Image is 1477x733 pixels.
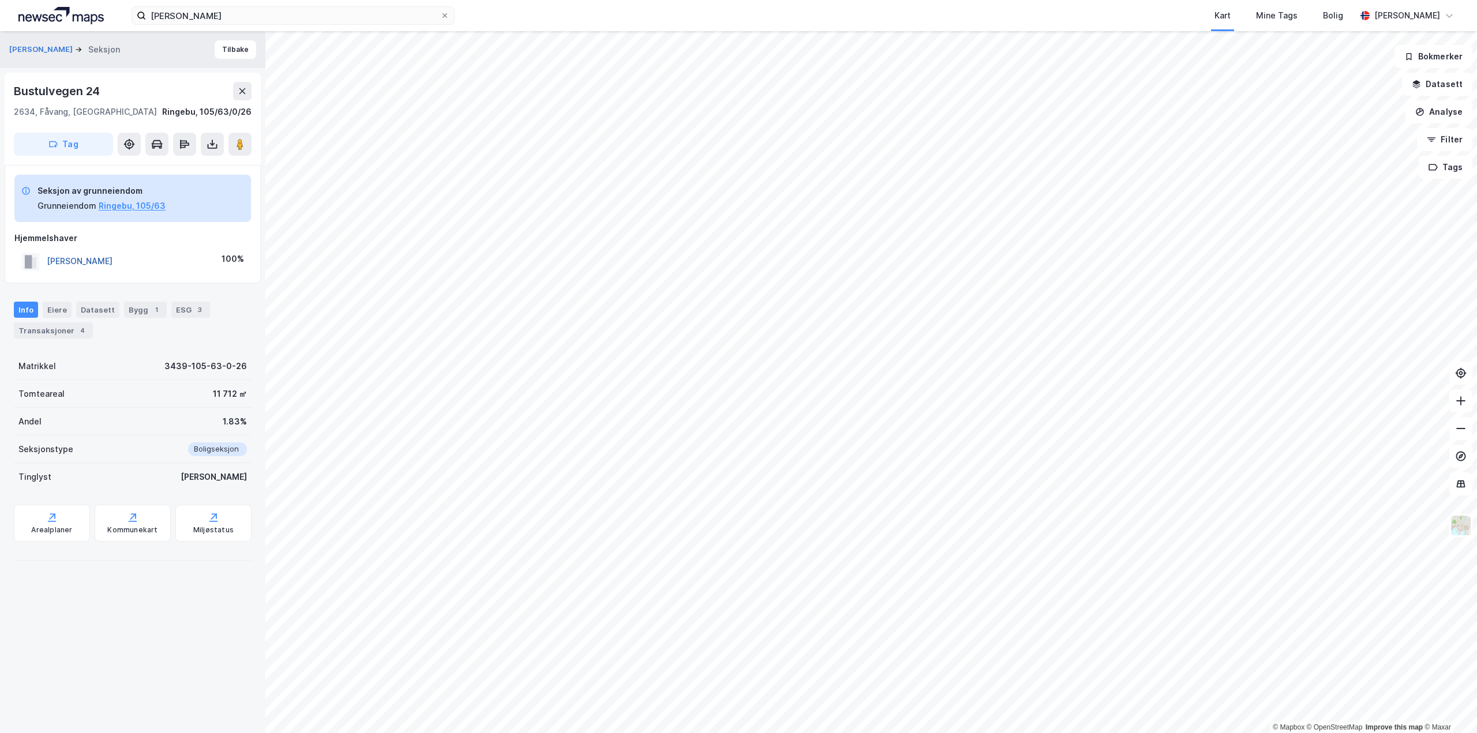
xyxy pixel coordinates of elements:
div: Tinglyst [18,470,51,484]
div: Seksjon av grunneiendom [38,184,166,198]
div: Kommunekart [107,525,158,535]
button: Tilbake [215,40,256,59]
div: Bygg [124,302,167,318]
input: Søk på adresse, matrikkel, gårdeiere, leietakere eller personer [146,7,440,24]
div: Transaksjoner [14,322,93,339]
div: Info [14,302,38,318]
div: 3 [194,304,205,315]
a: Mapbox [1273,723,1304,731]
div: Ringebu, 105/63/0/26 [162,105,252,119]
div: Eiere [43,302,72,318]
div: Datasett [76,302,119,318]
img: logo.a4113a55bc3d86da70a041830d287a7e.svg [18,7,104,24]
div: 4 [77,325,88,336]
div: 2634, Fåvang, [GEOGRAPHIC_DATA] [14,105,157,119]
button: Filter [1417,128,1472,151]
div: Seksjonstype [18,442,73,456]
div: 1 [151,304,162,315]
div: Mine Tags [1256,9,1298,22]
div: Kart [1214,9,1231,22]
div: Bolig [1323,9,1343,22]
div: Kontrollprogram for chat [1419,678,1477,733]
a: OpenStreetMap [1307,723,1363,731]
div: Seksjon [88,43,120,57]
div: ESG [171,302,210,318]
button: Ringebu, 105/63 [99,199,166,213]
a: Improve this map [1366,723,1423,731]
div: Bustulvegen 24 [14,82,102,100]
div: Matrikkel [18,359,56,373]
div: [PERSON_NAME] [181,470,247,484]
button: Datasett [1402,73,1472,96]
div: Tomteareal [18,387,65,401]
div: 3439-105-63-0-26 [164,359,247,373]
div: 1.83% [223,415,247,428]
div: Hjemmelshaver [14,231,251,245]
div: Andel [18,415,42,428]
button: Bokmerker [1394,45,1472,68]
div: Arealplaner [31,525,72,535]
div: Miljøstatus [193,525,234,535]
iframe: Chat Widget [1419,678,1477,733]
button: [PERSON_NAME] [9,44,75,55]
button: Analyse [1405,100,1472,123]
img: Z [1450,514,1472,536]
button: Tags [1419,156,1472,179]
div: Grunneiendom [38,199,96,213]
button: Tag [14,133,113,156]
div: 100% [222,252,244,266]
div: 11 712 ㎡ [213,387,247,401]
div: [PERSON_NAME] [1374,9,1440,22]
